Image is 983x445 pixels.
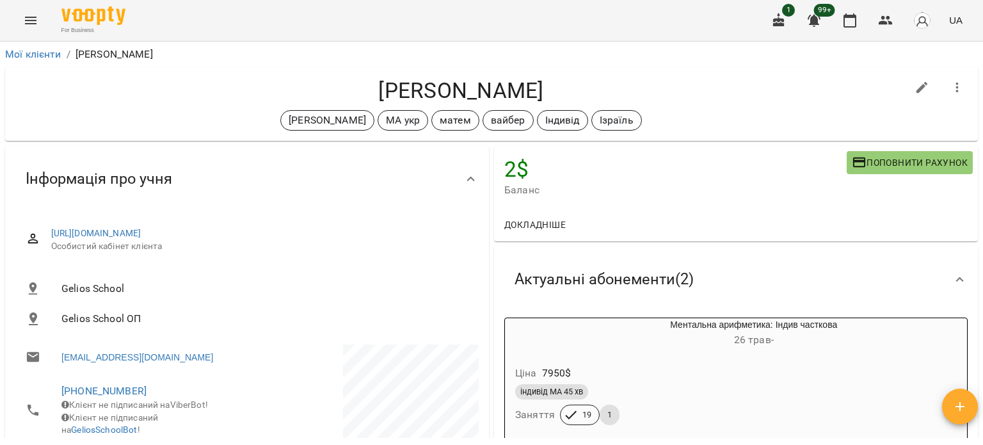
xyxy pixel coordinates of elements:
span: 1 [782,4,795,17]
h6: Заняття [515,406,555,424]
a: GeliosSchoolBot [71,425,137,435]
div: [PERSON_NAME] [280,110,374,131]
button: Ментальна арифметика: Індив часткова26 трав- Ціна7950$індивід МА 45 хвЗаняття191 [505,318,941,441]
span: Клієнт не підписаний на ViberBot! [61,400,208,410]
span: Поповнити рахунок [852,155,968,170]
nav: breadcrumb [5,47,978,62]
h4: 2 $ [504,156,847,182]
span: Інформація про учня [26,169,172,189]
p: 7950 $ [542,366,571,381]
span: UA [949,13,963,27]
p: вайбер [491,113,525,128]
a: Мої клієнти [5,48,61,60]
button: Поповнити рахунок [847,151,973,174]
span: Gelios School [61,281,468,296]
p: матем [440,113,471,128]
span: 26 трав - [734,334,774,346]
div: Ізраїль [591,110,642,131]
div: вайбер [483,110,534,131]
p: Індивід [545,113,580,128]
a: [EMAIL_ADDRESS][DOMAIN_NAME] [61,351,213,364]
p: МА укр [386,113,420,128]
img: avatar_s.png [913,12,931,29]
a: [PHONE_NUMBER] [61,385,147,397]
span: Актуальні абонементи ( 2 ) [515,270,694,289]
span: 99+ [814,4,835,17]
div: Інформація про учня [5,146,489,212]
div: Ментальна арифметика: Індив часткова [505,318,566,349]
button: Докладніше [499,213,571,236]
div: Актуальні абонементи(2) [494,247,978,312]
span: Gelios School ОП [61,311,468,327]
div: МА укр [378,110,428,131]
li: / [67,47,70,62]
h4: [PERSON_NAME] [15,77,907,104]
span: індивід МА 45 хв [515,386,588,398]
span: Клієнт не підписаний на ! [61,412,158,435]
span: 19 [575,409,599,421]
button: UA [944,8,968,32]
span: Баланс [504,182,847,198]
p: [PERSON_NAME] [76,47,153,62]
span: Особистий кабінет клієнта [51,240,468,253]
h6: Ціна [515,364,537,382]
span: Докладніше [504,217,566,232]
a: [URL][DOMAIN_NAME] [51,228,141,238]
img: Voopty Logo [61,6,125,25]
div: Ментальна арифметика: Індив часткова [566,318,941,349]
div: матем [431,110,479,131]
p: [PERSON_NAME] [289,113,366,128]
p: Ізраїль [600,113,634,128]
button: Menu [15,5,46,36]
div: Індивід [537,110,588,131]
span: 1 [600,409,619,421]
span: For Business [61,26,125,35]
